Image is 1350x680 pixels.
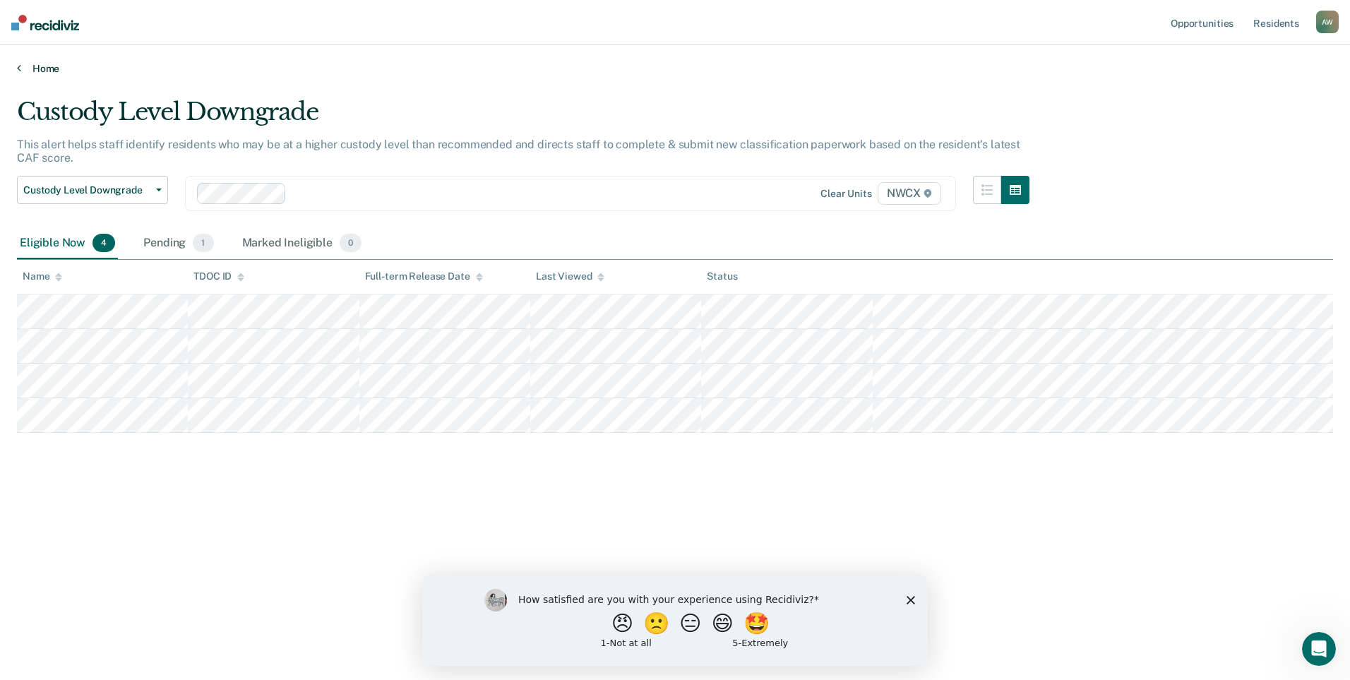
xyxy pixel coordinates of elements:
[707,270,737,282] div: Status
[193,234,213,252] span: 1
[422,575,928,666] iframe: Survey by Kim from Recidiviz
[23,184,150,196] span: Custody Level Downgrade
[23,270,62,282] div: Name
[340,234,362,252] span: 0
[17,97,1029,138] div: Custody Level Downgrade
[1302,632,1336,666] iframe: Intercom live chat
[193,270,244,282] div: TDOC ID
[1316,11,1339,33] div: A W
[17,228,118,259] div: Eligible Now4
[17,62,1333,75] a: Home
[239,228,365,259] div: Marked Ineligible0
[365,270,483,282] div: Full-term Release Date
[1316,11,1339,33] button: AW
[820,188,872,200] div: Clear units
[17,138,1020,165] p: This alert helps staff identify residents who may be at a higher custody level than recommended a...
[878,182,941,205] span: NWCX
[92,234,115,252] span: 4
[536,270,604,282] div: Last Viewed
[11,15,79,30] img: Recidiviz
[17,176,168,204] button: Custody Level Downgrade
[141,228,216,259] div: Pending1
